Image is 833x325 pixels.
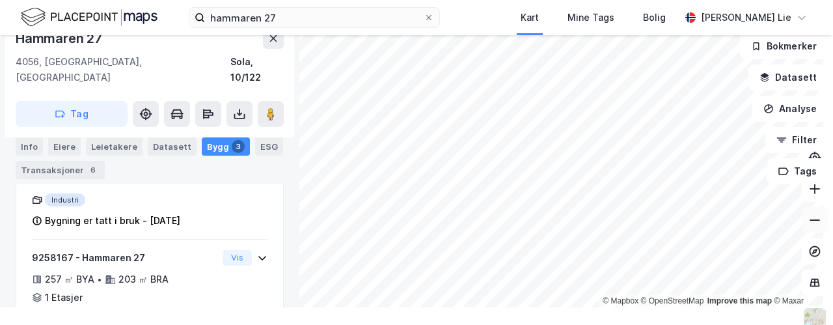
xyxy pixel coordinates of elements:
[768,262,833,325] div: Kontrollprogram for chat
[202,137,250,156] div: Bygg
[768,262,833,325] iframe: Chat Widget
[205,8,424,27] input: Søk på adresse, matrikkel, gårdeiere, leietakere eller personer
[45,290,83,305] div: 1 Etasjer
[641,296,704,305] a: OpenStreetMap
[740,33,828,59] button: Bokmerker
[118,272,169,287] div: 203 ㎡ BRA
[21,6,157,29] img: logo.f888ab2527a4732fd821a326f86c7f29.svg
[230,54,284,85] div: Sola, 10/122
[223,250,252,266] button: Vis
[86,137,143,156] div: Leietakere
[707,296,772,305] a: Improve this map
[603,296,638,305] a: Mapbox
[87,163,100,177] div: 6
[643,10,666,25] div: Bolig
[32,250,217,266] div: 9258167 - Hammaren 27
[765,127,828,153] button: Filter
[48,137,81,156] div: Eiere
[752,96,828,122] button: Analyse
[16,54,230,85] div: 4056, [GEOGRAPHIC_DATA], [GEOGRAPHIC_DATA]
[255,137,283,156] div: ESG
[701,10,791,25] div: [PERSON_NAME] Lie
[148,137,197,156] div: Datasett
[767,158,828,184] button: Tags
[748,64,828,91] button: Datasett
[567,10,614,25] div: Mine Tags
[97,274,102,285] div: •
[45,213,180,229] div: Bygning er tatt i bruk - [DATE]
[16,137,43,156] div: Info
[45,272,94,287] div: 257 ㎡ BYA
[16,101,128,127] button: Tag
[16,28,105,49] div: Hammaren 27
[16,161,105,179] div: Transaksjoner
[232,140,245,153] div: 3
[521,10,539,25] div: Kart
